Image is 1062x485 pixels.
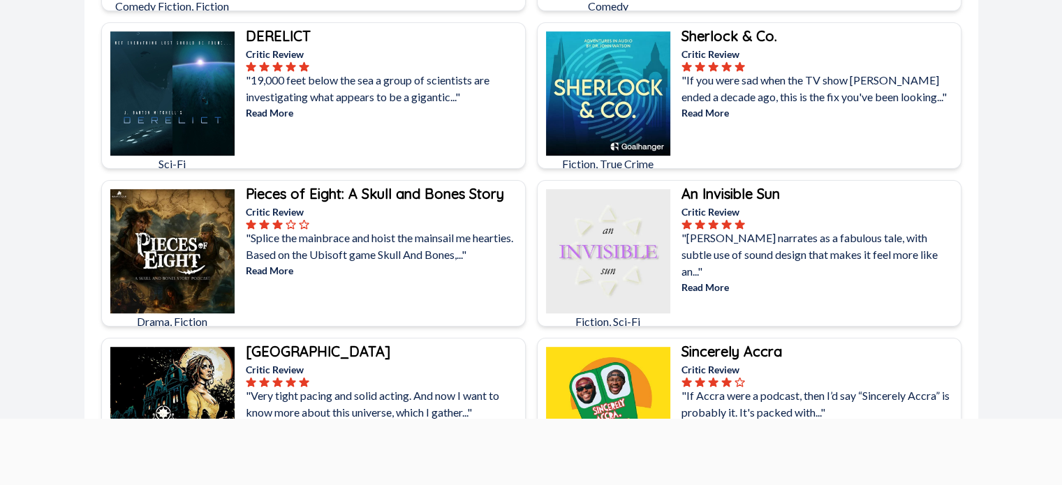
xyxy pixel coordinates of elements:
a: Sherlock & Co.Fiction, True CrimeSherlock & Co.Critic Review"If you were sad when the TV show [PE... [537,22,961,169]
img: Clawmoor Heights [110,347,235,471]
img: An Invisible Sun [546,189,670,313]
p: Critic Review [681,362,958,377]
b: [GEOGRAPHIC_DATA] [246,343,390,360]
p: "If you were sad when the TV show [PERSON_NAME] ended a decade ago, this is the fix you've been l... [681,72,958,105]
b: An Invisible Sun [681,185,780,202]
b: DERELICT [246,27,311,45]
p: Read More [246,105,522,120]
p: Read More [681,105,958,120]
p: Read More [246,263,522,278]
img: Pieces of Eight: A Skull and Bones Story [110,189,235,313]
a: Clawmoor HeightsDrama, Fiction, Sci-Fi[GEOGRAPHIC_DATA]Critic Review"Very tight pacing and solid ... [101,338,526,484]
p: Drama, Fiction [110,313,235,330]
p: "Very tight pacing and solid acting. And now I want to know more about this universe, which I gat... [246,387,522,421]
b: Sincerely Accra [681,343,782,360]
img: DERELICT [110,31,235,156]
p: "[PERSON_NAME] narrates as a fabulous tale, with subtle use of sound design that makes it feel mo... [681,230,958,280]
p: Critic Review [681,204,958,219]
p: Fiction, Sci-Fi [546,313,670,330]
a: An Invisible SunFiction, Sci-FiAn Invisible SunCritic Review"[PERSON_NAME] narrates as a fabulous... [537,180,961,327]
p: Read More [681,280,958,294]
p: Critic Review [246,362,522,377]
a: Pieces of Eight: A Skull and Bones StoryDrama, FictionPieces of Eight: A Skull and Bones StoryCri... [101,180,526,327]
p: Critic Review [246,47,522,61]
b: Pieces of Eight: A Skull and Bones Story [246,185,504,202]
a: DERELICTSci-FiDERELICTCritic Review"19,000 feet below the sea a group of scientists are investiga... [101,22,526,169]
p: Critic Review [246,204,522,219]
iframe: Advertisement [277,419,786,482]
p: "19,000 feet below the sea a group of scientists are investigating what appears to be a gigantic..." [246,72,522,105]
img: Sherlock & Co. [546,31,670,156]
img: Sincerely Accra [546,347,670,471]
p: Critic Review [681,47,958,61]
p: Sci-Fi [110,156,235,172]
p: "If Accra were a podcast, then I’d say “Sincerely Accra” is probably it. It's packed with..." [681,387,958,421]
b: Sherlock & Co. [681,27,777,45]
a: Sincerely Accra ComedySincerely AccraCritic Review"If Accra were a podcast, then I’d say “Sincere... [537,338,961,484]
p: "Splice the mainbrace and hoist the mainsail me hearties. Based on the Ubisoft game Skull And Bon... [246,230,522,263]
p: Fiction, True Crime [546,156,670,172]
